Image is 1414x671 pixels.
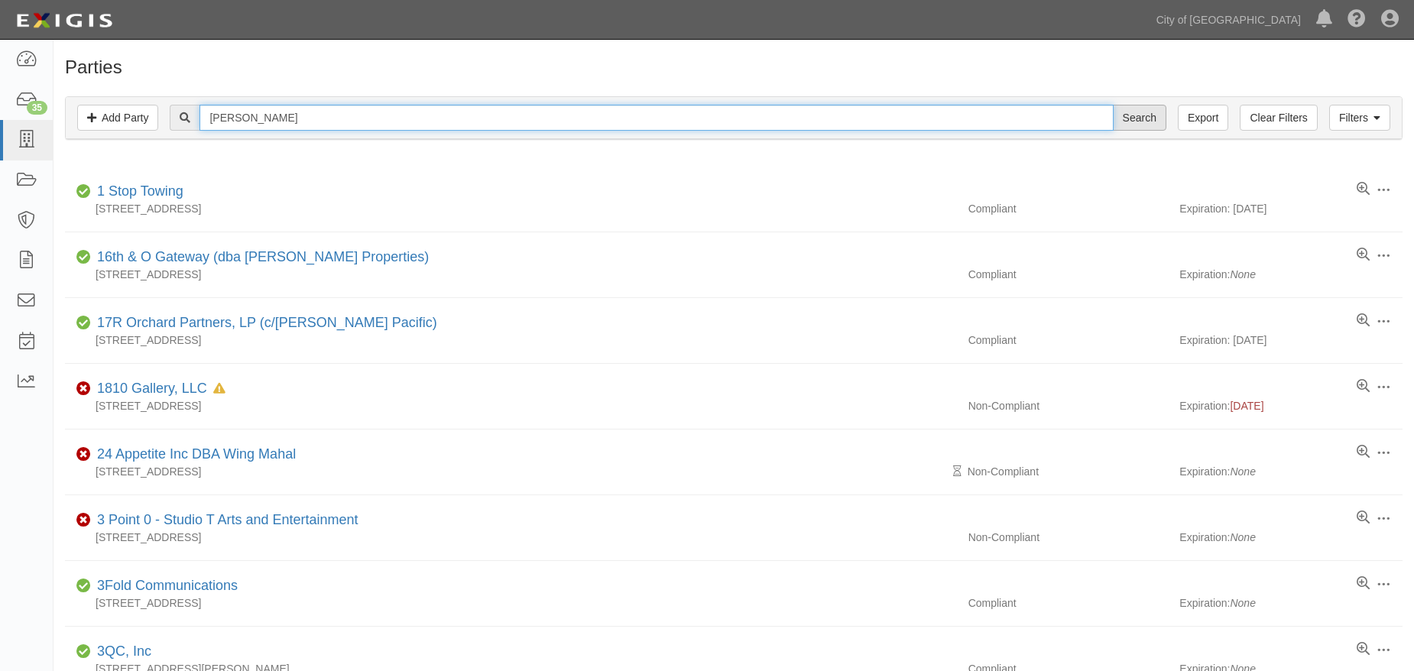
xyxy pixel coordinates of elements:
div: Expiration: [1179,464,1403,479]
div: Expiration: [1179,595,1403,611]
a: 1 Stop Towing [97,183,183,199]
a: View results summary [1357,642,1370,657]
div: Non-Compliant [957,398,1180,413]
a: View results summary [1357,379,1370,394]
div: 3Fold Communications [91,576,238,596]
i: None [1230,465,1255,478]
img: logo-5460c22ac91f19d4615b14bd174203de0afe785f0fc80cf4dbbc73dc1793850b.png [11,7,117,34]
div: [STREET_ADDRESS] [65,464,957,479]
div: Non-Compliant [957,530,1180,545]
div: Non-Compliant [957,464,1180,479]
a: View results summary [1357,576,1370,592]
div: Expiration: [1179,530,1403,545]
div: Compliant [957,267,1180,282]
div: Expiration: [1179,267,1403,282]
a: View results summary [1357,182,1370,197]
div: 1 Stop Towing [91,182,183,202]
div: [STREET_ADDRESS] [65,332,957,348]
i: Compliant [76,318,91,329]
div: Expiration: [1179,398,1403,413]
input: Search [199,105,1113,131]
div: Expiration: [DATE] [1179,201,1403,216]
h1: Parties [65,57,1403,77]
i: Compliant [76,252,91,263]
a: Clear Filters [1240,105,1317,131]
i: Help Center - Complianz [1348,11,1366,29]
div: Compliant [957,332,1180,348]
i: Compliant [76,647,91,657]
div: 3QC, Inc [91,642,151,662]
div: [STREET_ADDRESS] [65,201,957,216]
a: Add Party [77,105,158,131]
div: Compliant [957,201,1180,216]
a: City of [GEOGRAPHIC_DATA] [1149,5,1309,35]
div: Compliant [957,595,1180,611]
a: 16th & O Gateway (dba [PERSON_NAME] Properties) [97,249,429,264]
input: Search [1113,105,1166,131]
div: 1810 Gallery, LLC [91,379,225,399]
a: 3Fold Communications [97,578,238,593]
a: View results summary [1357,511,1370,526]
div: [STREET_ADDRESS] [65,530,957,545]
a: 24 Appetite Inc DBA Wing Mahal [97,446,296,462]
i: Non-Compliant [76,384,91,394]
a: 3QC, Inc [97,643,151,659]
i: Non-Compliant [76,515,91,526]
i: None [1230,268,1255,280]
a: Export [1178,105,1228,131]
div: 16th & O Gateway (dba Ravel Rasmussen Properties) [91,248,429,267]
a: View results summary [1357,313,1370,329]
i: Compliant [76,581,91,592]
i: None [1230,531,1255,543]
div: 24 Appetite Inc DBA Wing Mahal [91,445,296,465]
div: [STREET_ADDRESS] [65,595,957,611]
a: 17R Orchard Partners, LP (c/[PERSON_NAME] Pacific) [97,315,437,330]
div: 3 Point 0 - Studio T Arts and Entertainment [91,511,358,530]
div: Expiration: [DATE] [1179,332,1403,348]
i: Compliant [76,186,91,197]
i: Non-Compliant [76,449,91,460]
a: 3 Point 0 - Studio T Arts and Entertainment [97,512,358,527]
div: [STREET_ADDRESS] [65,398,957,413]
i: Pending Review [953,466,962,477]
div: [STREET_ADDRESS] [65,267,957,282]
a: View results summary [1357,248,1370,263]
a: Filters [1329,105,1390,131]
div: 17R Orchard Partners, LP (c/o Heller Pacific) [91,313,437,333]
span: [DATE] [1230,400,1263,412]
a: 1810 Gallery, LLC [97,381,207,396]
div: 35 [27,101,47,115]
i: None [1230,597,1255,609]
i: In Default since 09/14/2025 [213,384,225,394]
a: View results summary [1357,445,1370,460]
